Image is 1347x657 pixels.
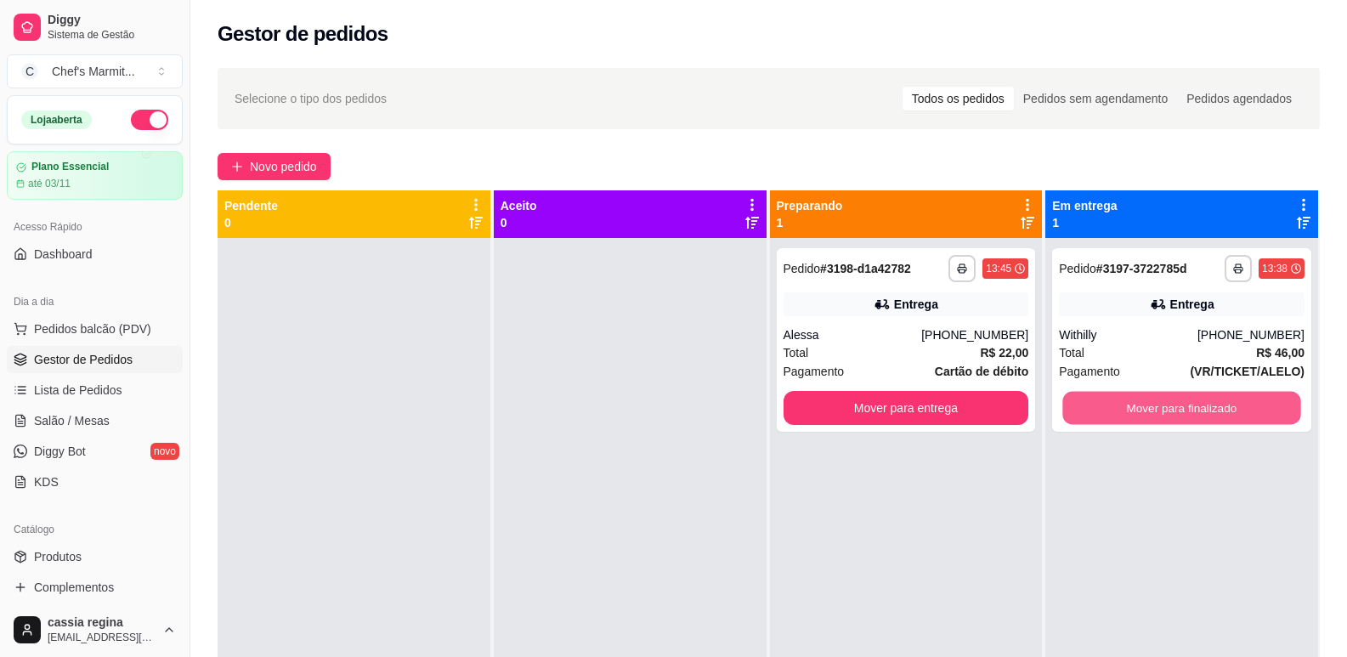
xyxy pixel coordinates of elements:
div: Loja aberta [21,110,92,129]
p: 1 [1052,214,1117,231]
p: Em entrega [1052,197,1117,214]
span: Pagamento [784,362,845,381]
div: Withilly [1059,326,1197,343]
div: [PHONE_NUMBER] [1197,326,1305,343]
button: Select a team [7,54,183,88]
a: Salão / Mesas [7,407,183,434]
div: Todos os pedidos [903,87,1014,110]
div: Entrega [894,296,938,313]
button: cassia regina[EMAIL_ADDRESS][DOMAIN_NAME] [7,609,183,650]
div: [PHONE_NUMBER] [921,326,1028,343]
span: Sistema de Gestão [48,28,176,42]
span: [EMAIL_ADDRESS][DOMAIN_NAME] [48,631,156,644]
span: Selecione o tipo dos pedidos [235,89,387,108]
p: 0 [224,214,278,231]
a: DiggySistema de Gestão [7,7,183,48]
p: 0 [501,214,537,231]
strong: Cartão de débito [935,365,1028,378]
a: KDS [7,468,183,496]
a: Gestor de Pedidos [7,346,183,373]
span: C [21,63,38,80]
div: Pedidos sem agendamento [1014,87,1177,110]
a: Complementos [7,574,183,601]
button: Mover para finalizado [1063,392,1301,425]
h2: Gestor de pedidos [218,20,388,48]
span: cassia regina [48,615,156,631]
div: Alessa [784,326,922,343]
div: 13:38 [1262,262,1288,275]
p: Aceito [501,197,537,214]
button: Novo pedido [218,153,331,180]
a: Diggy Botnovo [7,438,183,465]
article: Plano Essencial [31,161,109,173]
span: Gestor de Pedidos [34,351,133,368]
article: até 03/11 [28,177,71,190]
span: Diggy [48,13,176,28]
p: Pendente [224,197,278,214]
div: 13:45 [986,262,1011,275]
button: Pedidos balcão (PDV) [7,315,183,343]
span: Total [1059,343,1084,362]
button: Alterar Status [131,110,168,130]
strong: (VR/TICKET/ALELO) [1190,365,1305,378]
div: Catálogo [7,516,183,543]
span: Complementos [34,579,114,596]
strong: # 3198-d1a42782 [820,262,911,275]
div: Pedidos agendados [1177,87,1301,110]
div: Dia a dia [7,288,183,315]
span: Total [784,343,809,362]
span: Pedido [1059,262,1096,275]
a: Produtos [7,543,183,570]
span: Pedidos balcão (PDV) [34,320,151,337]
span: KDS [34,473,59,490]
div: Entrega [1170,296,1214,313]
span: Salão / Mesas [34,412,110,429]
span: plus [231,161,243,173]
div: Chef's Marmit ... [52,63,135,80]
span: Diggy Bot [34,443,86,460]
button: Mover para entrega [784,391,1029,425]
span: Produtos [34,548,82,565]
a: Dashboard [7,241,183,268]
span: Pedido [784,262,821,275]
strong: # 3197-3722785d [1096,262,1187,275]
p: 1 [777,214,843,231]
a: Plano Essencialaté 03/11 [7,151,183,200]
span: Lista de Pedidos [34,382,122,399]
div: Acesso Rápido [7,213,183,241]
span: Novo pedido [250,157,317,176]
span: Dashboard [34,246,93,263]
strong: R$ 46,00 [1256,346,1305,360]
p: Preparando [777,197,843,214]
strong: R$ 22,00 [980,346,1028,360]
span: Pagamento [1059,362,1120,381]
a: Lista de Pedidos [7,377,183,404]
